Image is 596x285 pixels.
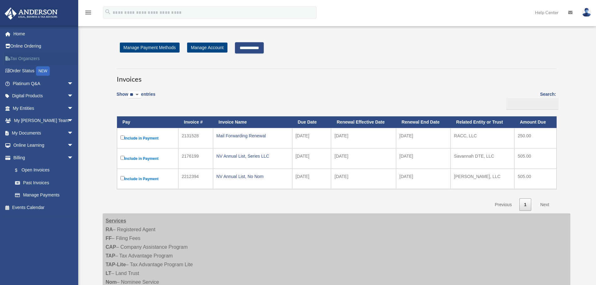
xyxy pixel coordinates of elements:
th: Amount Due: activate to sort column ascending [514,116,557,128]
span: arrow_drop_down [67,102,80,115]
strong: LT [106,271,111,276]
td: [DATE] [396,128,451,148]
label: Search: [504,90,556,110]
span: arrow_drop_down [67,127,80,140]
th: Invoice #: activate to sort column ascending [178,116,213,128]
a: Manage Account [187,43,227,53]
a: menu [84,11,92,16]
td: 2212394 [178,169,213,189]
a: $Open Invoices [9,164,77,177]
td: [DATE] [292,148,331,169]
a: Online Ordering [4,40,83,53]
span: arrow_drop_down [67,139,80,152]
th: Renewal End Date: activate to sort column ascending [396,116,451,128]
a: 1 [519,198,531,211]
th: Renewal Effective Date: activate to sort column ascending [331,116,396,128]
a: Digital Productsarrow_drop_down [4,90,83,102]
img: Anderson Advisors Platinum Portal [3,8,59,20]
a: Billingarrow_drop_down [4,151,80,164]
strong: Services [106,218,126,223]
td: [PERSON_NAME], LLC [451,169,514,189]
label: Include in Payment [120,175,175,183]
td: RACC, LLC [451,128,514,148]
a: My Entitiesarrow_drop_down [4,102,83,115]
a: Online Learningarrow_drop_down [4,139,83,152]
td: 505.00 [514,169,557,189]
td: [DATE] [292,169,331,189]
strong: Nom [106,279,117,285]
h3: Invoices [117,69,556,84]
span: arrow_drop_down [67,90,80,103]
th: Due Date: activate to sort column ascending [292,116,331,128]
a: Tax Organizers [4,52,83,65]
td: [DATE] [331,148,396,169]
i: search [104,8,111,15]
td: [DATE] [396,169,451,189]
td: 250.00 [514,128,557,148]
a: Manage Payments [9,189,80,201]
div: Mail Forwarding Renewal [216,131,289,140]
span: arrow_drop_down [67,115,80,127]
input: Include in Payment [120,156,125,160]
strong: FF [106,236,112,241]
label: Include in Payment [120,134,175,142]
label: Show entries [117,90,155,105]
select: Showentries [128,91,141,99]
input: Search: [506,98,558,110]
strong: CAP [106,244,116,250]
td: [DATE] [292,128,331,148]
label: Include in Payment [120,155,175,162]
div: NV Annual List, No Nom [216,172,289,181]
a: Events Calendar [4,201,83,214]
span: arrow_drop_down [67,151,80,164]
input: Include in Payment [120,176,125,180]
strong: TAP [106,253,115,258]
td: 2176199 [178,148,213,169]
a: Home [4,28,83,40]
th: Pay: activate to sort column descending [117,116,178,128]
td: 505.00 [514,148,557,169]
th: Related Entity or Trust: activate to sort column ascending [451,116,514,128]
i: menu [84,9,92,16]
a: My Documentsarrow_drop_down [4,127,83,139]
a: Next [536,198,554,211]
img: User Pic [582,8,591,17]
td: [DATE] [396,148,451,169]
strong: RA [106,227,113,232]
input: Include in Payment [120,135,125,140]
th: Invoice Name: activate to sort column ascending [213,116,292,128]
td: [DATE] [331,128,396,148]
a: My [PERSON_NAME] Teamarrow_drop_down [4,115,83,127]
a: Manage Payment Methods [120,43,180,53]
td: Savannah DTE, LLC [451,148,514,169]
strong: TAP-Lite [106,262,126,267]
a: Past Invoices [9,176,80,189]
span: $ [18,166,22,174]
span: arrow_drop_down [67,77,80,90]
a: Platinum Q&Aarrow_drop_down [4,77,83,90]
div: NV Annual List, Series LLC [216,152,289,160]
div: NEW [36,66,50,76]
td: 2131528 [178,128,213,148]
a: Previous [490,198,516,211]
td: [DATE] [331,169,396,189]
a: Order StatusNEW [4,65,83,78]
